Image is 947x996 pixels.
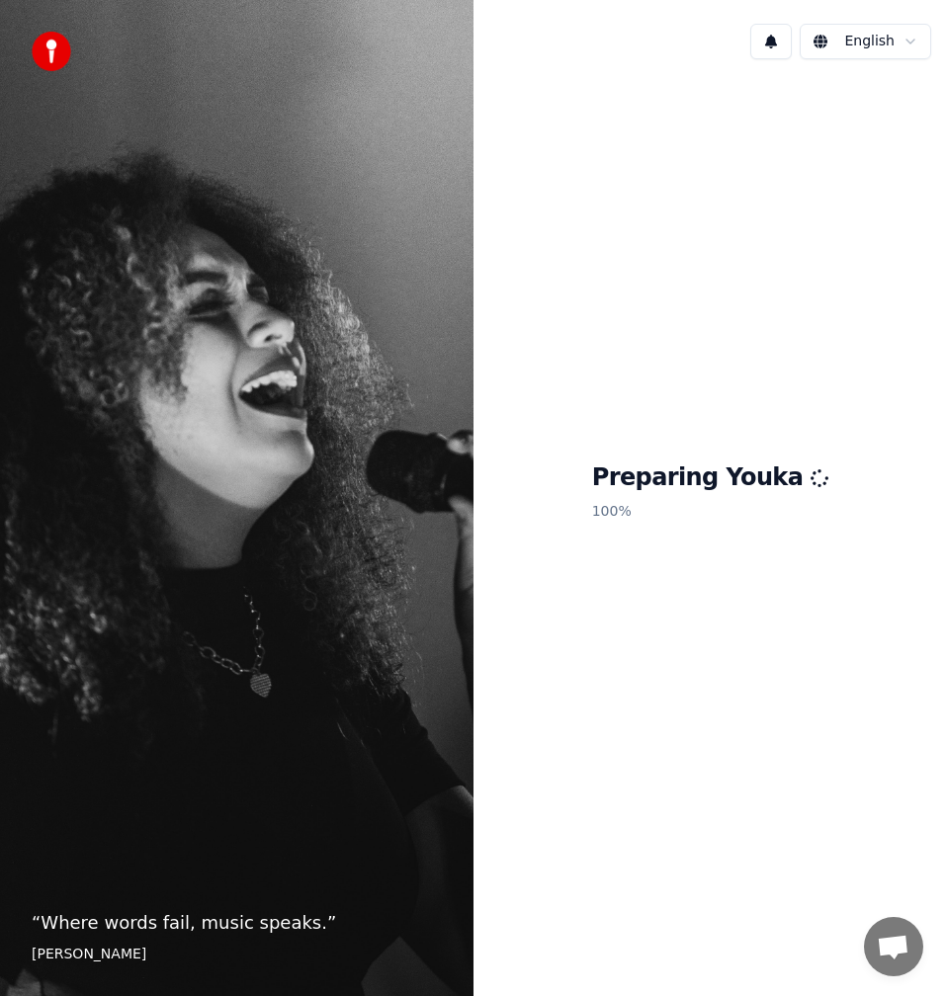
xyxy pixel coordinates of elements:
[864,917,923,976] div: Open de chat
[32,945,442,964] footer: [PERSON_NAME]
[32,909,442,937] p: “ Where words fail, music speaks. ”
[592,462,829,494] h1: Preparing Youka
[592,494,829,530] p: 100 %
[32,32,71,71] img: youka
